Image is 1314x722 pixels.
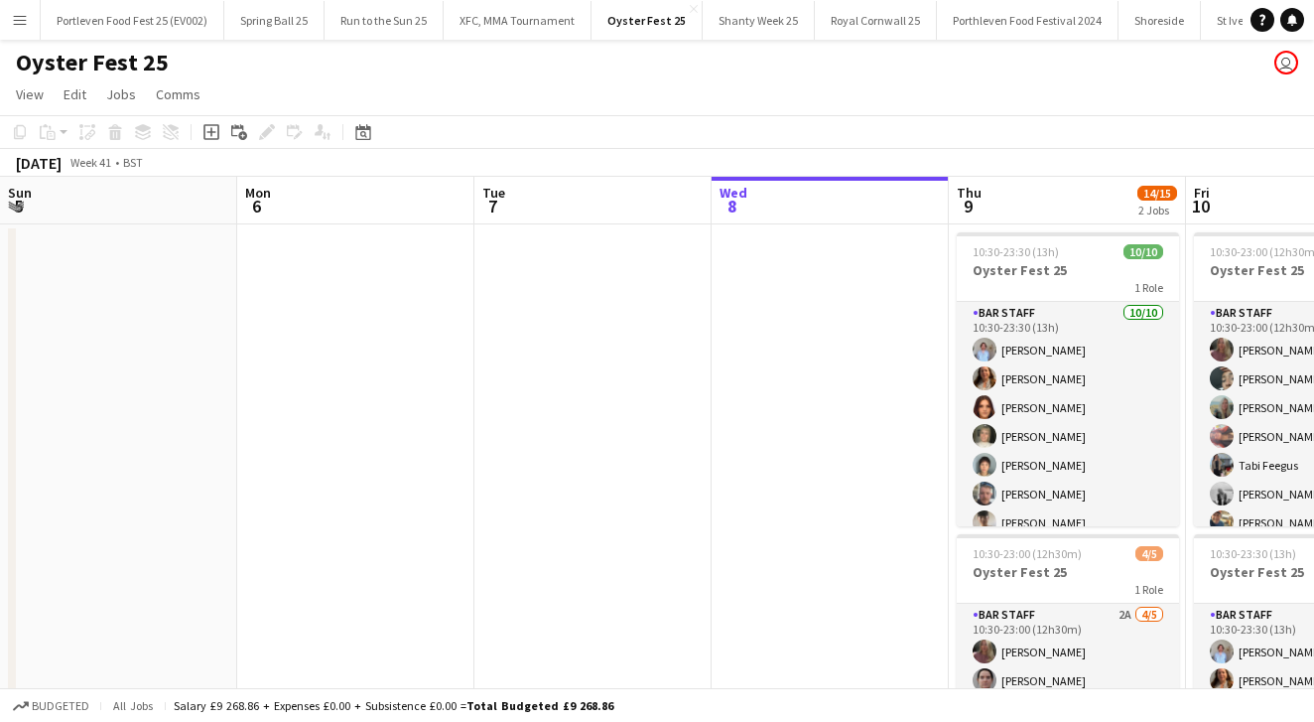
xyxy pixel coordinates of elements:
span: 5 [5,195,32,217]
span: 9 [954,195,982,217]
span: All jobs [109,698,157,713]
span: View [16,85,44,103]
h1: Oyster Fest 25 [16,48,169,77]
div: [DATE] [16,153,62,173]
span: Wed [720,184,747,202]
a: Comms [148,81,208,107]
a: Jobs [98,81,144,107]
div: 2 Jobs [1138,203,1176,217]
span: Thu [957,184,982,202]
span: 1 Role [1134,280,1163,295]
a: Edit [56,81,94,107]
app-user-avatar: Gary James [1274,51,1298,74]
button: Shoreside [1118,1,1201,40]
span: Fri [1194,184,1210,202]
button: Spring Ball 25 [224,1,325,40]
span: 10 [1191,195,1210,217]
span: Jobs [106,85,136,103]
button: Shanty Week 25 [703,1,815,40]
button: XFC, MMA Tournament [444,1,591,40]
span: 10:30-23:00 (12h30m) [973,546,1082,561]
span: 10:30-23:30 (13h) [1210,546,1296,561]
span: Edit [64,85,86,103]
span: Week 41 [66,155,115,170]
span: Tue [482,184,505,202]
span: 10:30-23:30 (13h) [973,244,1059,259]
span: Mon [245,184,271,202]
button: Budgeted [10,695,92,717]
span: 8 [717,195,747,217]
span: 1 Role [1134,582,1163,597]
span: Total Budgeted £9 268.86 [466,698,613,713]
h3: Oyster Fest 25 [957,563,1179,581]
button: Royal Cornwall 25 [815,1,937,40]
span: 6 [242,195,271,217]
button: Run to the Sun 25 [325,1,444,40]
div: BST [123,155,143,170]
span: Sun [8,184,32,202]
span: Comms [156,85,200,103]
button: Oyster Fest 25 [591,1,703,40]
button: Porthleven Food Festival 2024 [937,1,1118,40]
span: 14/15 [1137,186,1177,201]
app-job-card: 10:30-23:30 (13h)10/10Oyster Fest 251 RoleBar Staff10/1010:30-23:30 (13h)[PERSON_NAME][PERSON_NAM... [957,232,1179,526]
span: 7 [479,195,505,217]
span: Budgeted [32,699,89,713]
h3: Oyster Fest 25 [957,261,1179,279]
div: Salary £9 268.86 + Expenses £0.00 + Subsistence £0.00 = [174,698,613,713]
a: View [8,81,52,107]
button: Portleven Food Fest 25 (EV002) [41,1,224,40]
span: 10/10 [1123,244,1163,259]
span: 4/5 [1135,546,1163,561]
app-card-role: Bar Staff10/1010:30-23:30 (13h)[PERSON_NAME][PERSON_NAME][PERSON_NAME][PERSON_NAME][PERSON_NAME][... [957,302,1179,629]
